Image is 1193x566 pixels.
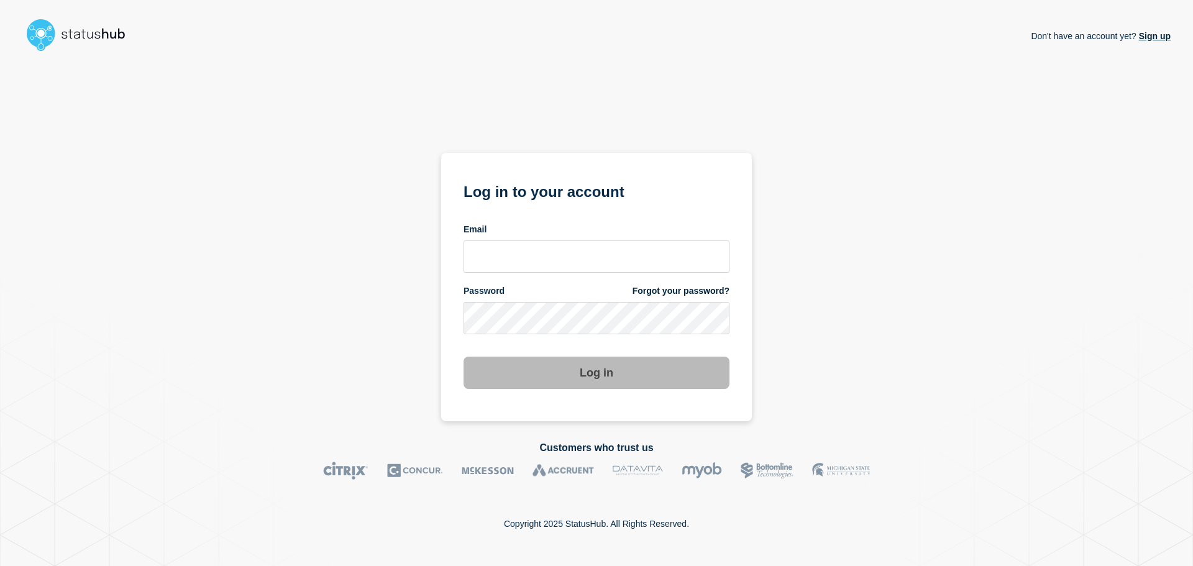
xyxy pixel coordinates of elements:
[741,462,793,480] img: Bottomline logo
[464,357,729,389] button: Log in
[464,240,729,273] input: email input
[613,462,663,480] img: DataVita logo
[22,442,1171,454] h2: Customers who trust us
[464,179,729,202] h1: Log in to your account
[464,302,729,334] input: password input
[462,462,514,480] img: McKesson logo
[633,285,729,297] a: Forgot your password?
[387,462,443,480] img: Concur logo
[464,285,505,297] span: Password
[1031,21,1171,51] p: Don't have an account yet?
[682,462,722,480] img: myob logo
[812,462,870,480] img: MSU logo
[533,462,594,480] img: Accruent logo
[1136,31,1171,41] a: Sign up
[323,462,368,480] img: Citrix logo
[464,224,487,235] span: Email
[22,15,140,55] img: StatusHub logo
[504,519,689,529] p: Copyright 2025 StatusHub. All Rights Reserved.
